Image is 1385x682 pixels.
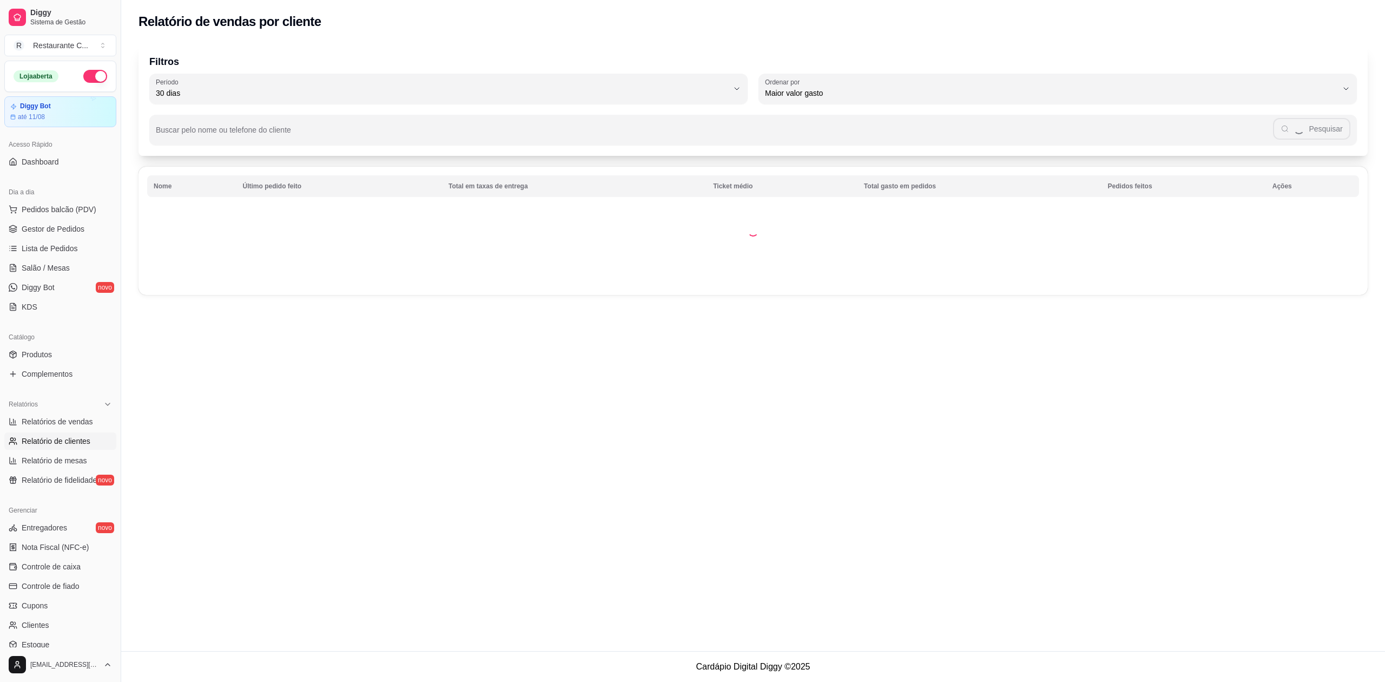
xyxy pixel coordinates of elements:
[4,432,116,450] a: Relatório de clientes
[4,346,116,363] a: Produtos
[765,88,1337,99] span: Maior valor gasto
[4,259,116,277] a: Salão / Mesas
[4,502,116,519] div: Gerenciar
[4,240,116,257] a: Lista de Pedidos
[20,102,51,110] article: Diggy Bot
[22,156,59,167] span: Dashboard
[4,298,116,316] a: KDS
[22,416,93,427] span: Relatórios de vendas
[22,475,97,486] span: Relatório de fidelidade
[30,18,112,27] span: Sistema de Gestão
[14,70,58,82] div: Loja aberta
[22,639,49,650] span: Estoque
[22,620,49,631] span: Clientes
[4,452,116,469] a: Relatório de mesas
[22,581,80,592] span: Controle de fiado
[14,40,24,51] span: R
[748,226,759,237] div: Loading
[22,224,84,234] span: Gestor de Pedidos
[4,597,116,614] a: Cupons
[4,201,116,218] button: Pedidos balcão (PDV)
[22,369,72,379] span: Complementos
[149,74,748,104] button: Período30 dias
[4,413,116,430] a: Relatórios de vendas
[4,636,116,653] a: Estoque
[4,35,116,56] button: Select a team
[22,455,87,466] span: Relatório de mesas
[4,220,116,238] a: Gestor de Pedidos
[22,561,81,572] span: Controle de caixa
[22,600,48,611] span: Cupons
[156,129,1273,140] input: Buscar pelo nome ou telefone do cliente
[22,243,78,254] span: Lista de Pedidos
[22,263,70,273] span: Salão / Mesas
[22,349,52,360] span: Produtos
[30,660,99,669] span: [EMAIL_ADDRESS][DOMAIN_NAME]
[4,279,116,296] a: Diggy Botnovo
[33,40,88,51] div: Restaurante C ...
[4,136,116,153] div: Acesso Rápido
[156,77,182,87] label: Período
[18,113,45,121] article: até 11/08
[765,77,803,87] label: Ordenar por
[4,183,116,201] div: Dia a dia
[83,70,107,83] button: Alterar Status
[138,13,321,30] h2: Relatório de vendas por cliente
[4,539,116,556] a: Nota Fiscal (NFC-e)
[4,153,116,170] a: Dashboard
[4,652,116,678] button: [EMAIL_ADDRESS][DOMAIN_NAME]
[30,8,112,18] span: Diggy
[156,88,728,99] span: 30 dias
[22,204,96,215] span: Pedidos balcão (PDV)
[4,558,116,575] a: Controle de caixa
[4,617,116,634] a: Clientes
[4,96,116,127] a: Diggy Botaté 11/08
[4,578,116,595] a: Controle de fiado
[759,74,1357,104] button: Ordenar porMaior valor gasto
[149,54,1357,69] p: Filtros
[22,282,55,293] span: Diggy Bot
[22,301,37,312] span: KDS
[4,4,116,30] a: DiggySistema de Gestão
[22,522,67,533] span: Entregadores
[121,651,1385,682] footer: Cardápio Digital Diggy © 2025
[4,365,116,383] a: Complementos
[9,400,38,409] span: Relatórios
[22,542,89,553] span: Nota Fiscal (NFC-e)
[4,471,116,489] a: Relatório de fidelidadenovo
[4,329,116,346] div: Catálogo
[4,519,116,536] a: Entregadoresnovo
[22,436,90,447] span: Relatório de clientes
